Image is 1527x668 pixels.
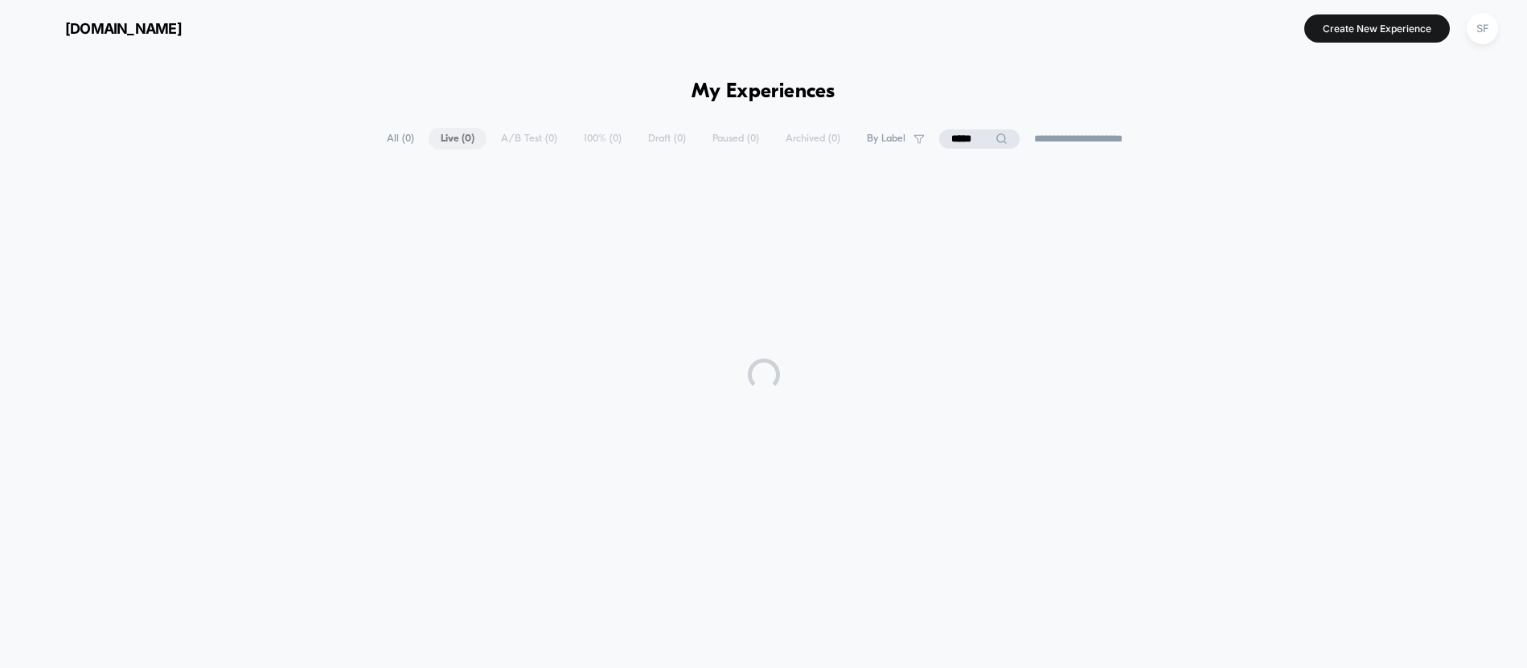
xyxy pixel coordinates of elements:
button: Create New Experience [1304,14,1450,43]
span: [DOMAIN_NAME] [65,20,182,37]
span: By Label [867,133,905,145]
button: SF [1462,12,1503,45]
h1: My Experiences [692,80,835,104]
span: All ( 0 ) [375,128,426,150]
button: [DOMAIN_NAME] [24,15,187,41]
div: SF [1467,13,1498,44]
